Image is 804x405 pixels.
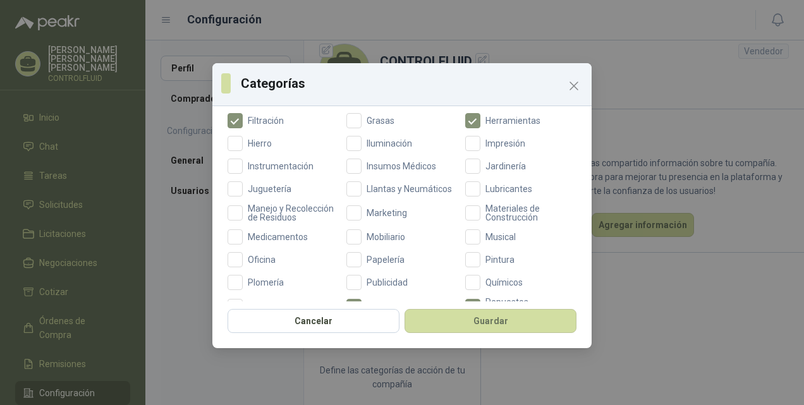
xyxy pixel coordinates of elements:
span: Publicidad [362,278,413,287]
span: Plomería [243,278,289,287]
span: Medicamentos [243,233,313,241]
button: Cancelar [228,309,399,333]
span: Materiales de Construcción [480,204,576,222]
span: Manejo y Recolección de Residuos [243,204,339,222]
h3: Categorías [241,74,583,93]
span: Insumos Médicos [362,162,441,171]
button: Guardar [405,309,576,333]
span: Químicos [480,278,528,287]
span: Jardinería [480,162,531,171]
span: Marketing [362,209,412,217]
span: Filtración [243,116,289,125]
span: Impresión [480,139,530,148]
span: Repuestos Industriales [480,298,576,315]
button: Close [564,76,584,96]
span: Iluminación [362,139,417,148]
span: Juguetería [243,184,296,193]
span: Musical [480,233,521,241]
span: Herramientas [480,116,545,125]
span: Lubricantes [480,184,537,193]
span: Oficina [243,255,281,264]
span: Papelería [362,255,410,264]
span: Llantas y Neumáticos [362,184,457,193]
span: Instrumentación [243,162,319,171]
span: Grasas [362,116,399,125]
span: Mobiliario [362,233,410,241]
span: Hierro [243,139,277,148]
span: Pintura [480,255,520,264]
